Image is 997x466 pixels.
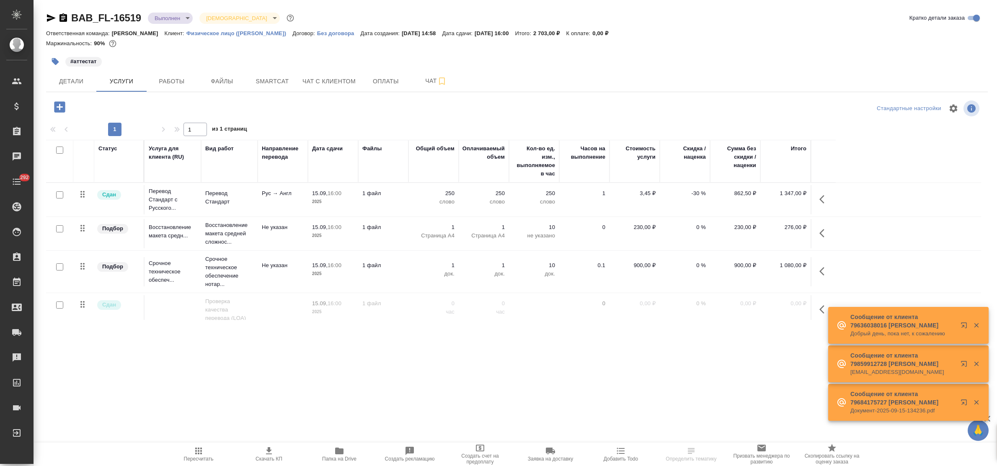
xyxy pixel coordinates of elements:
div: Итого [791,144,806,153]
p: Дата сдачи: [442,30,475,36]
p: 1 [413,223,455,232]
div: Статус [98,144,117,153]
p: Страница А4 [463,232,505,240]
span: Чат [416,76,456,86]
p: 1 347,00 ₽ [765,189,806,198]
button: Показать кнопки [814,299,834,319]
span: Работы [152,76,192,87]
a: 292 [2,171,31,192]
div: Стоимость услуги [614,144,656,161]
p: не указано [513,232,555,240]
p: 90% [94,40,107,46]
span: Чат с клиентом [302,76,356,87]
p: док. [413,270,455,278]
p: 16:00 [328,262,341,268]
div: split button [875,102,943,115]
p: час [413,308,455,316]
p: 250 [463,189,505,198]
p: 3,45 ₽ [614,189,656,198]
p: Без договора [317,30,361,36]
p: Проверка качества перевода (LQA) [205,297,253,322]
div: Оплачиваемый объем [462,144,505,161]
p: [EMAIL_ADDRESS][DOMAIN_NAME] [850,368,955,376]
p: 15.09, [312,190,328,196]
button: Доп статусы указывают на важность/срочность заказа [285,13,296,23]
p: [DATE] 14:58 [402,30,442,36]
p: Сдан [102,191,116,199]
p: 15.09, [312,300,328,306]
span: аттестат [65,57,103,64]
p: 1 файл [362,261,404,270]
svg: Подписаться [437,76,447,86]
p: 0,00 ₽ [765,299,806,308]
p: 16:00 [328,224,341,230]
div: Файлы [362,144,382,153]
p: Перевод Стандарт [205,189,253,206]
span: Оплаты [366,76,406,87]
p: Договор: [292,30,317,36]
span: Файлы [202,76,242,87]
div: Кол-во ед. изм., выполняемое в час [513,144,555,178]
button: Показать кнопки [814,223,834,243]
p: 900,00 ₽ [614,261,656,270]
button: Скопировать ссылку [58,13,68,23]
td: 1 [559,185,610,214]
button: Открыть в новой вкладке [956,317,976,337]
p: 1 файл [362,189,404,198]
span: Детали [51,76,91,87]
p: Ответственная команда: [46,30,112,36]
p: Дата создания: [360,30,401,36]
p: Сообщение от клиента 79636038016 [PERSON_NAME] [850,313,955,330]
p: 0 % [664,261,706,270]
button: Добавить тэг [46,52,65,71]
p: 862,50 ₽ [714,189,756,198]
p: 1 [413,261,455,270]
p: [PERSON_NAME] [112,30,165,36]
button: Открыть в новой вкладке [956,355,976,376]
button: Закрыть [968,399,985,406]
div: Выполнен [199,13,279,24]
p: Рус → Англ [262,189,304,198]
div: Вид работ [205,144,234,153]
div: Часов на выполнение [563,144,605,161]
p: [DATE] 16:00 [475,30,515,36]
p: Маржинальность: [46,40,94,46]
span: 292 [15,173,34,182]
p: 0 % [664,299,706,308]
p: 1 файл [362,299,404,308]
button: [DEMOGRAPHIC_DATA] [204,15,269,22]
p: -30 % [664,189,706,198]
button: Добавить услугу [48,98,71,116]
p: 0 [463,299,505,308]
p: Не указан [262,223,304,232]
button: Показать кнопки [814,189,834,209]
p: 1 файл [362,223,404,232]
p: Подбор [102,224,123,233]
p: 276,00 ₽ [765,223,806,232]
p: #аттестат [70,57,97,66]
p: 250 [513,189,555,198]
div: Услуга для клиента (RU) [149,144,197,161]
p: 0,00 ₽ [714,299,756,308]
p: 0,00 ₽ [592,30,615,36]
p: Срочное техническое обеспечение нотар... [205,255,253,288]
p: слово [463,198,505,206]
a: Без договора [317,29,361,36]
div: Скидка / наценка [664,144,706,161]
p: 2025 [312,232,354,240]
p: док. [463,270,505,278]
button: Скопировать ссылку для ЯМессенджера [46,13,56,23]
p: 16:00 [328,190,341,196]
p: слово [413,198,455,206]
p: 2025 [312,308,354,316]
p: Физическое лицо ([PERSON_NAME]) [186,30,292,36]
p: Подбор [102,263,123,271]
button: Закрыть [968,360,985,368]
div: Сумма без скидки / наценки [714,144,756,170]
div: Направление перевода [262,144,304,161]
p: 0,00 ₽ [614,299,656,308]
p: Сдан [102,301,116,309]
p: 1 080,00 ₽ [765,261,806,270]
p: Восстановление макета средней сложнос... [205,221,253,246]
p: Сообщение от клиента 79859912728 [PERSON_NAME] [850,351,955,368]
